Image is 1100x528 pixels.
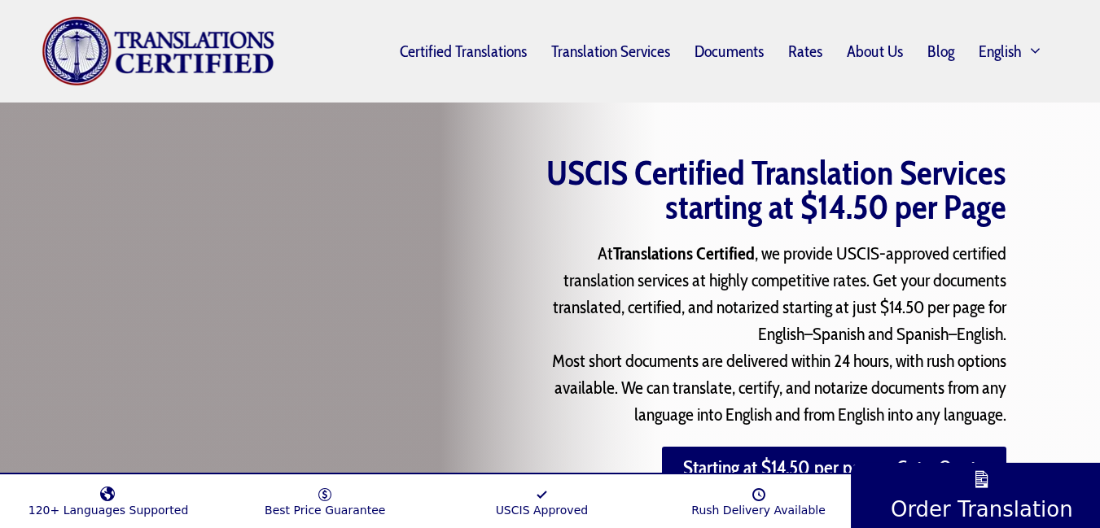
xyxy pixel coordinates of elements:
[650,478,866,517] a: Rush Delivery Available
[265,504,385,517] span: Best Price Guarantee
[42,16,276,86] img: Translations Certified
[496,504,589,517] span: USCIS Approved
[662,447,1006,489] a: Starting at $14.50 per page » Get a Quote
[966,31,1059,72] a: English
[493,155,1006,224] h1: USCIS Certified Translation Services starting at $14.50 per Page
[776,33,835,70] a: Rates
[979,45,1022,58] span: English
[275,31,1059,72] nav: Primary
[28,504,189,517] span: 120+ Languages Supported
[691,504,826,517] span: Rush Delivery Available
[891,496,1073,521] span: Order Translation
[539,33,682,70] a: Translation Services
[217,478,433,517] a: Best Price Guarantee
[388,33,539,70] a: Certified Translations
[613,242,755,264] strong: Translations Certified
[682,33,776,70] a: Documents
[526,240,1006,428] p: At , we provide USCIS-approved certified translation services at highly competitive rates. Get yo...
[835,33,915,70] a: About Us
[915,33,966,70] a: Blog
[433,478,650,517] a: USCIS Approved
